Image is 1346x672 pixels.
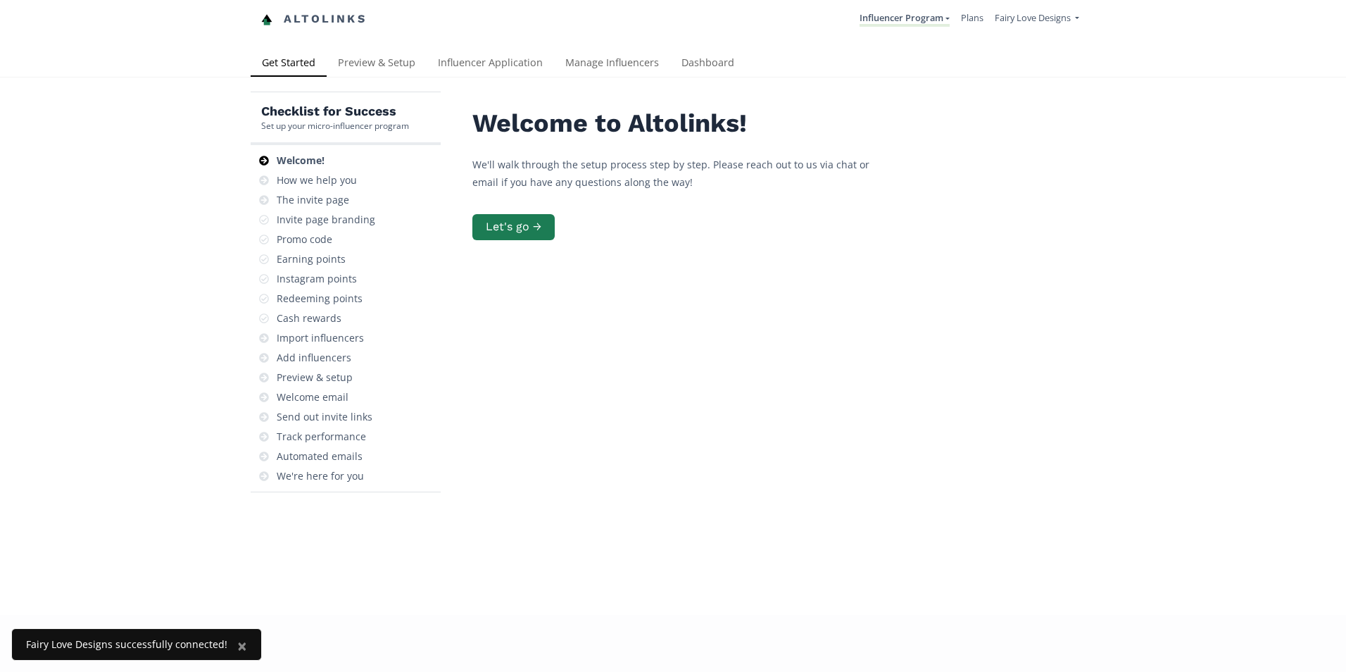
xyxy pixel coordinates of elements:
[554,50,670,78] a: Manage Influencers
[261,8,367,31] a: Altolinks
[277,173,357,187] div: How we help you
[995,11,1071,24] span: Fairy Love Designs
[277,390,348,404] div: Welcome email
[277,430,366,444] div: Track performance
[327,50,427,78] a: Preview & Setup
[261,14,272,25] img: favicon-32x32.png
[251,50,327,78] a: Get Started
[427,50,554,78] a: Influencer Application
[277,469,364,483] div: We're here for you
[223,629,261,663] button: Close
[277,371,353,385] div: Preview & setup
[277,449,363,463] div: Automated emails
[961,11,983,24] a: Plans
[277,410,372,424] div: Send out invite links
[277,213,375,227] div: Invite page branding
[277,272,357,286] div: Instagram points
[237,634,247,657] span: ×
[472,109,895,138] h2: Welcome to Altolinks!
[277,351,351,365] div: Add influencers
[860,11,950,27] a: Influencer Program
[472,156,895,191] p: We'll walk through the setup process step by step. Please reach out to us via chat or email if yo...
[670,50,746,78] a: Dashboard
[277,331,364,345] div: Import influencers
[277,252,346,266] div: Earning points
[277,311,341,325] div: Cash rewards
[26,637,227,652] div: Fairy Love Designs successfully connected!
[472,214,555,240] button: Let's go →
[277,292,363,306] div: Redeeming points
[995,11,1079,27] a: Fairy Love Designs
[277,193,349,207] div: The invite page
[277,154,325,168] div: Welcome!
[261,103,409,120] h5: Checklist for Success
[277,232,332,247] div: Promo code
[261,120,409,132] div: Set up your micro-influencer program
